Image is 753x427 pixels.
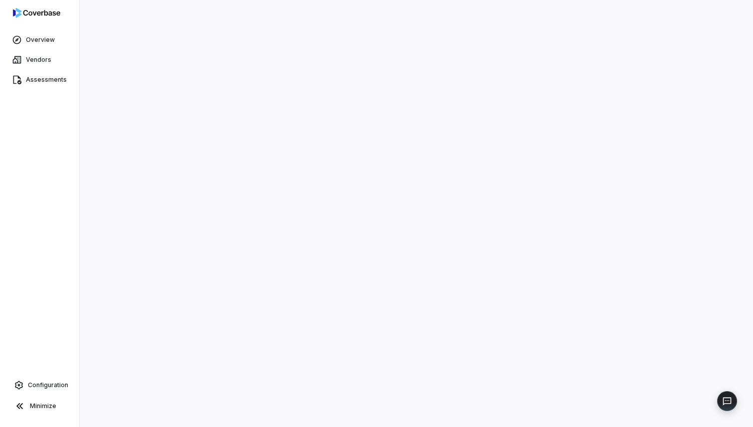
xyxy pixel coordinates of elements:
[2,71,77,89] a: Assessments
[13,8,60,18] img: logo-D7KZi-bG.svg
[4,396,75,416] button: Minimize
[26,36,55,44] span: Overview
[30,402,56,410] span: Minimize
[28,381,68,389] span: Configuration
[2,51,77,69] a: Vendors
[26,56,51,64] span: Vendors
[26,76,67,84] span: Assessments
[4,376,75,394] a: Configuration
[2,31,77,49] a: Overview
